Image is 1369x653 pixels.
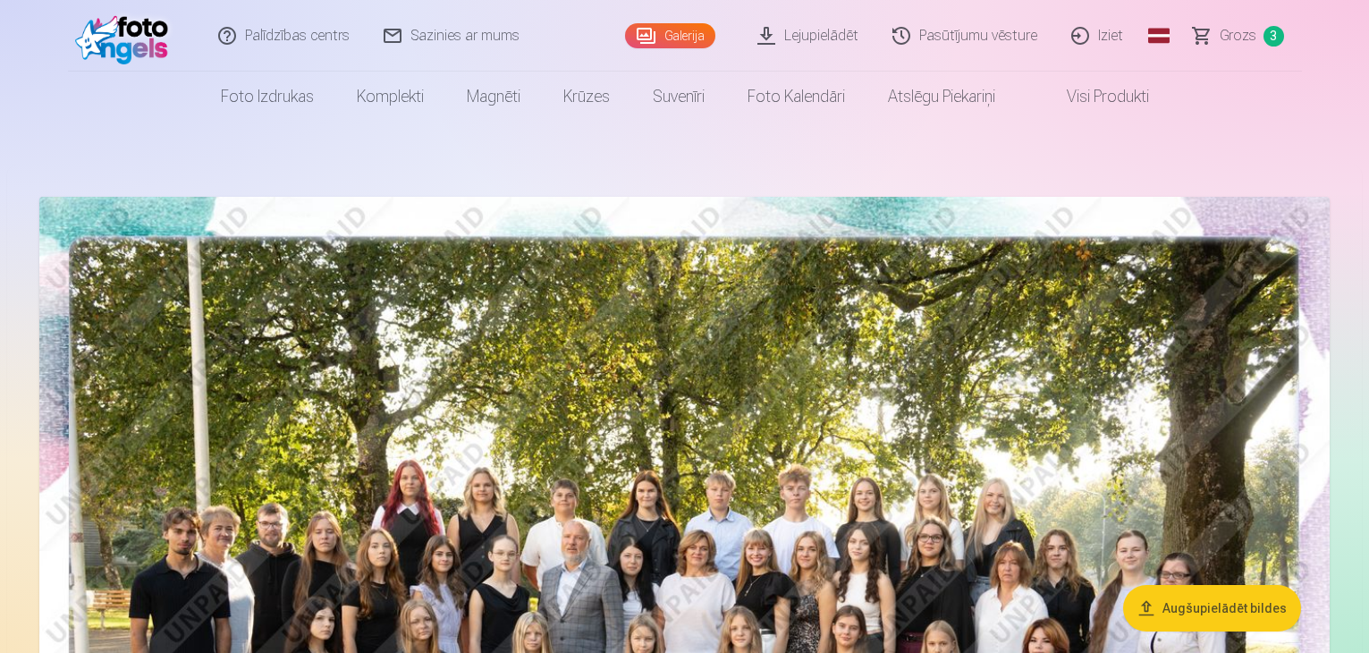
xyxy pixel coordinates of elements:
[625,23,715,48] a: Galerija
[631,72,726,122] a: Suvenīri
[542,72,631,122] a: Krūzes
[75,7,178,64] img: /fa1
[445,72,542,122] a: Magnēti
[1017,72,1170,122] a: Visi produkti
[199,72,335,122] a: Foto izdrukas
[1220,25,1256,47] span: Grozs
[1263,26,1284,47] span: 3
[866,72,1017,122] a: Atslēgu piekariņi
[1123,585,1301,632] button: Augšupielādēt bildes
[335,72,445,122] a: Komplekti
[726,72,866,122] a: Foto kalendāri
